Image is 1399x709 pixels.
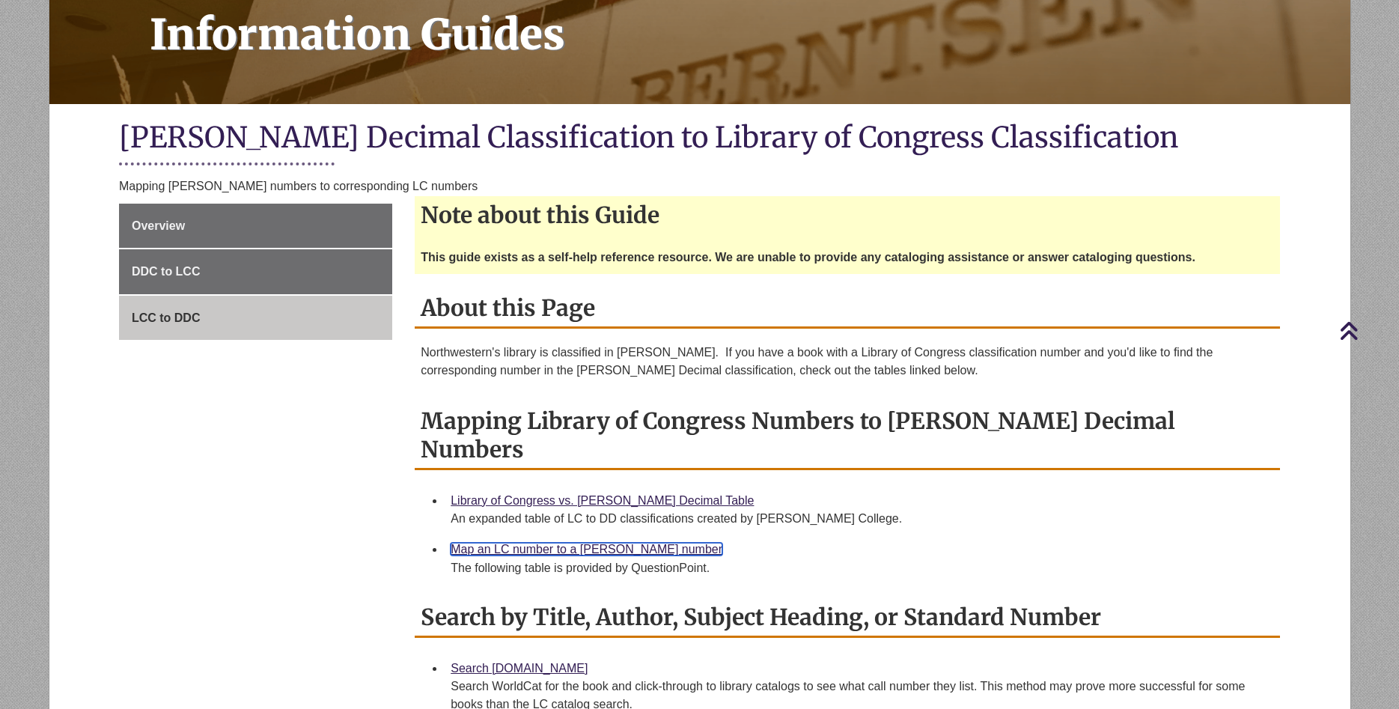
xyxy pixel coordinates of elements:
h2: Note about this Guide [415,196,1280,234]
a: DDC to LCC [119,249,392,294]
a: Library of Congress vs. [PERSON_NAME] Decimal Table [451,494,754,507]
div: Guide Page Menu [119,204,392,341]
span: DDC to LCC [132,265,201,278]
strong: This guide exists as a self-help reference resource. We are unable to provide any cataloging assi... [421,251,1195,264]
div: The following table is provided by QuestionPoint. [451,559,1268,577]
a: Back to Top [1339,320,1395,341]
h1: [PERSON_NAME] Decimal Classification to Library of Congress Classification [119,119,1280,159]
h2: About this Page [415,289,1280,329]
a: LCC to DDC [119,296,392,341]
a: Map an LC number to a [PERSON_NAME] number [451,543,722,556]
div: An expanded table of LC to DD classifications created by [PERSON_NAME] College. [451,510,1268,528]
span: LCC to DDC [132,311,201,324]
a: Search [DOMAIN_NAME] [451,662,588,675]
p: Northwestern's library is classified in [PERSON_NAME]. If you have a book with a Library of Congr... [421,344,1274,380]
a: Overview [119,204,392,249]
span: Mapping [PERSON_NAME] numbers to corresponding LC numbers [119,180,478,192]
span: Overview [132,219,185,232]
h2: Mapping Library of Congress Numbers to [PERSON_NAME] Decimal Numbers [415,402,1280,470]
h2: Search by Title, Author, Subject Heading, or Standard Number [415,598,1280,638]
